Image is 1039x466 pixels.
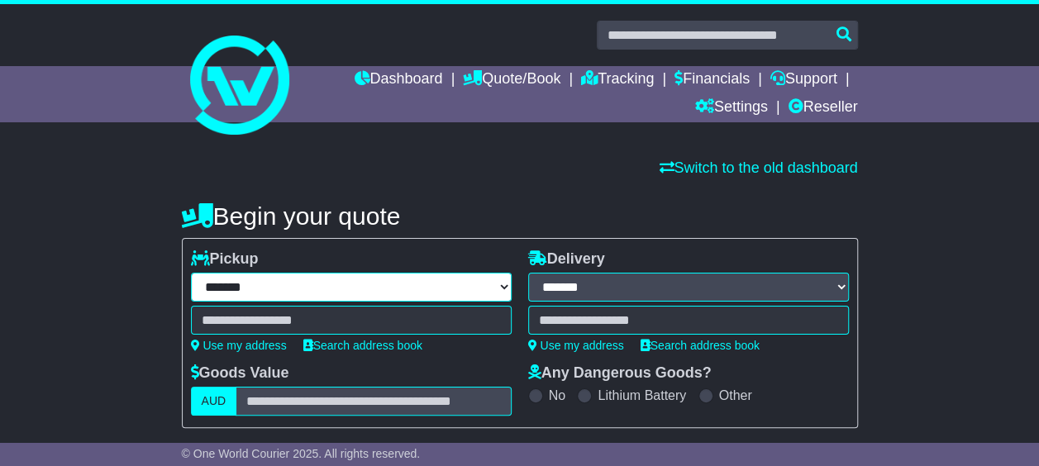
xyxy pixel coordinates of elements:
[191,250,259,269] label: Pickup
[303,339,422,352] a: Search address book
[549,388,565,403] label: No
[788,94,857,122] a: Reseller
[191,364,289,383] label: Goods Value
[581,66,654,94] a: Tracking
[770,66,837,94] a: Support
[659,159,857,176] a: Switch to the old dashboard
[674,66,750,94] a: Financials
[719,388,752,403] label: Other
[695,94,768,122] a: Settings
[354,66,442,94] a: Dashboard
[182,202,858,230] h4: Begin your quote
[463,66,560,94] a: Quote/Book
[528,250,605,269] label: Delivery
[182,447,421,460] span: © One World Courier 2025. All rights reserved.
[641,339,760,352] a: Search address book
[191,339,287,352] a: Use my address
[598,388,686,403] label: Lithium Battery
[528,364,712,383] label: Any Dangerous Goods?
[528,339,624,352] a: Use my address
[191,387,237,416] label: AUD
